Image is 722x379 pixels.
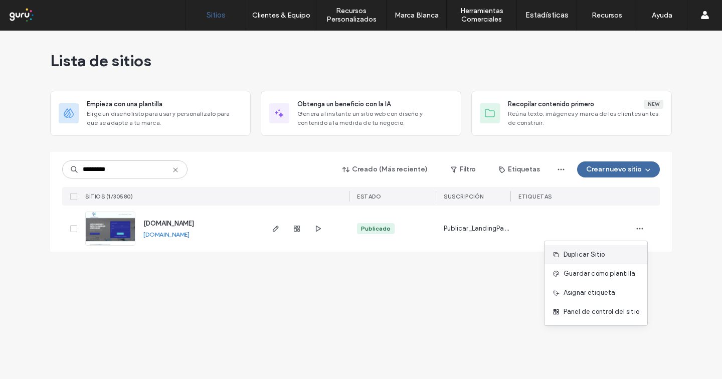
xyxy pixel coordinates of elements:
span: Genera al instante un sitio web con diseño y contenido a la medida de tu negocio. [297,109,453,127]
label: Estadísticas [525,11,569,20]
span: ETIQUETAS [518,193,552,200]
span: Obtenga un beneficio con la IA [297,99,391,109]
div: Empieza con una plantillaElige un diseño listo para usar y personalízalo para que se adapte a tu ... [50,91,251,136]
label: Clientes & Equipo [252,11,310,20]
a: [DOMAIN_NAME] [143,231,190,238]
span: ESTADO [357,193,381,200]
span: Duplicar Sitio [564,250,605,260]
span: Empieza con una plantilla [87,99,162,109]
label: Herramientas Comerciales [447,7,516,24]
span: Recopilar contenido primero [508,99,594,109]
label: Marca Blanca [395,11,439,20]
div: Publicado [361,224,391,233]
span: Ayuda [22,7,50,16]
div: New [644,100,663,109]
span: Panel de control del sitio [564,307,639,317]
button: Etiquetas [490,161,549,177]
label: Recursos [592,11,622,20]
button: Creado (Más reciente) [334,161,437,177]
span: Lista de sitios [50,51,151,71]
span: Asignar etiqueta [564,288,615,298]
label: Ayuda [652,11,672,20]
label: Recursos Personalizados [316,7,386,24]
label: Sitios [207,11,226,20]
span: SITIOS (1/30580) [85,193,133,200]
span: Reúna texto, imágenes y marca de los clientes antes de construir. [508,109,663,127]
a: [DOMAIN_NAME] [143,220,194,227]
div: Recopilar contenido primeroNewReúna texto, imágenes y marca de los clientes antes de construir. [471,91,672,136]
div: Obtenga un beneficio con la IAGenera al instante un sitio web con diseño y contenido a la medida ... [261,91,461,136]
button: Filtro [441,161,486,177]
button: Crear nuevo sitio [577,161,660,177]
span: Suscripción [444,193,484,200]
span: Publicar_LandingPage [444,224,510,234]
span: Guardar como plantilla [564,269,635,279]
span: Elige un diseño listo para usar y personalízalo para que se adapte a tu marca. [87,109,242,127]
